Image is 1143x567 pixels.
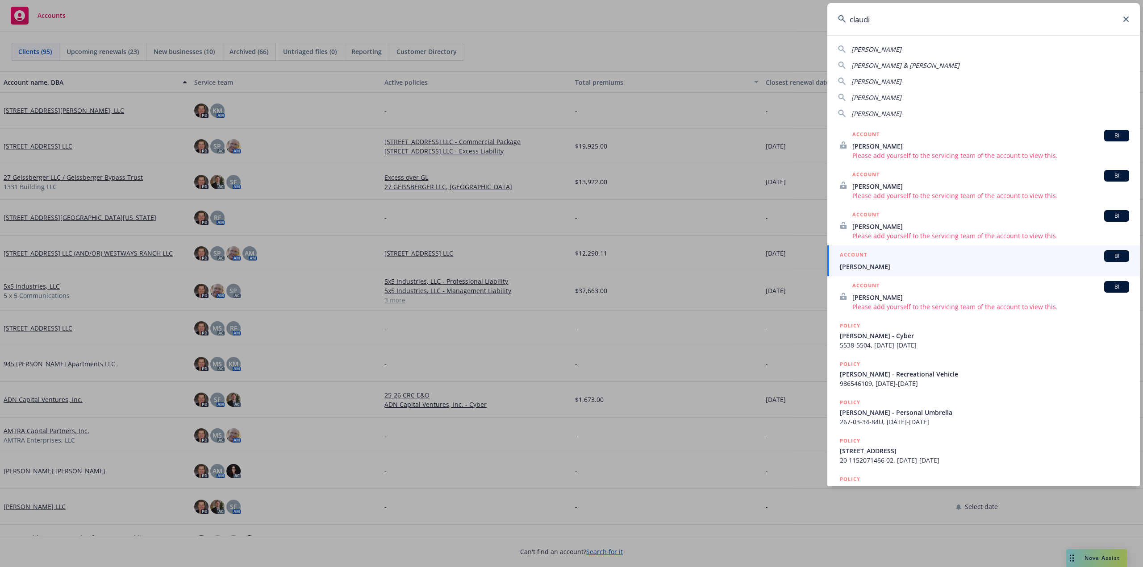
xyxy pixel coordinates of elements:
[851,109,901,118] span: [PERSON_NAME]
[840,398,860,407] h5: POLICY
[840,369,1129,379] span: [PERSON_NAME] - Recreational Vehicle
[852,293,1129,302] span: [PERSON_NAME]
[840,408,1129,417] span: [PERSON_NAME] - Personal Umbrella
[840,250,867,261] h5: ACCOUNT
[852,281,880,292] h5: ACCOUNT
[852,302,1129,311] span: Please add yourself to the servicing team of the account to view this.
[852,151,1129,160] span: Please add yourself to the servicing team of the account to view this.
[840,321,860,330] h5: POLICY
[827,355,1140,393] a: POLICY[PERSON_NAME] - Recreational Vehicle986546109, [DATE]-[DATE]
[852,222,1129,231] span: [PERSON_NAME]
[840,475,860,484] h5: POLICY
[840,262,1129,271] span: [PERSON_NAME]
[827,165,1140,205] a: ACCOUNTBI[PERSON_NAME]Please add yourself to the servicing team of the account to view this.
[852,130,880,141] h5: ACCOUNT
[852,210,880,221] h5: ACCOUNT
[827,205,1140,245] a: ACCOUNTBI[PERSON_NAME]Please add yourself to the servicing team of the account to view this.
[852,141,1129,151] span: [PERSON_NAME]
[852,182,1129,191] span: [PERSON_NAME]
[827,125,1140,165] a: ACCOUNTBI[PERSON_NAME]Please add yourself to the servicing team of the account to view this.
[851,93,901,102] span: [PERSON_NAME]
[852,170,880,181] h5: ACCOUNT
[827,431,1140,470] a: POLICY[STREET_ADDRESS]20 1152071466 02, [DATE]-[DATE]
[1108,252,1126,260] span: BI
[827,316,1140,355] a: POLICY[PERSON_NAME] - Cyber5538-5504, [DATE]-[DATE]
[1108,132,1126,140] span: BI
[1108,172,1126,180] span: BI
[840,446,1129,455] span: [STREET_ADDRESS]
[851,77,901,86] span: [PERSON_NAME]
[1108,212,1126,220] span: BI
[827,470,1140,508] a: POLICY[STREET_ADDRESS]
[827,276,1140,316] a: ACCOUNTBI[PERSON_NAME]Please add yourself to the servicing team of the account to view this.
[840,331,1129,340] span: [PERSON_NAME] - Cyber
[840,436,860,445] h5: POLICY
[840,484,1129,494] span: [STREET_ADDRESS]
[851,45,901,54] span: [PERSON_NAME]
[1108,283,1126,291] span: BI
[852,191,1129,200] span: Please add yourself to the servicing team of the account to view this.
[827,3,1140,35] input: Search...
[852,231,1129,240] span: Please add yourself to the servicing team of the account to view this.
[840,340,1129,350] span: 5538-5504, [DATE]-[DATE]
[827,245,1140,276] a: ACCOUNTBI[PERSON_NAME]
[827,393,1140,431] a: POLICY[PERSON_NAME] - Personal Umbrella267-03-34-84U, [DATE]-[DATE]
[840,417,1129,426] span: 267-03-34-84U, [DATE]-[DATE]
[840,379,1129,388] span: 986546109, [DATE]-[DATE]
[851,61,959,70] span: [PERSON_NAME] & [PERSON_NAME]
[840,455,1129,465] span: 20 1152071466 02, [DATE]-[DATE]
[840,360,860,368] h5: POLICY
